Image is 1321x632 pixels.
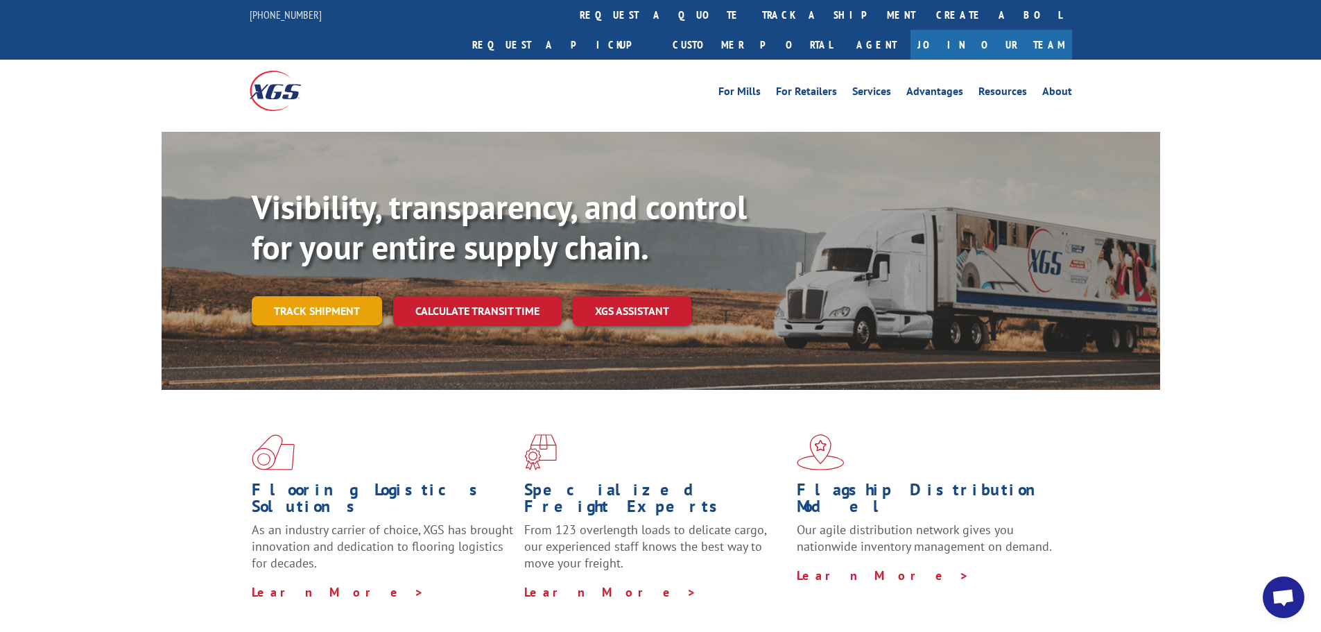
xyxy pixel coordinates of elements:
[843,30,910,60] a: Agent
[906,86,963,101] a: Advantages
[393,296,562,326] a: Calculate transit time
[252,481,514,522] h1: Flooring Logistics Solutions
[1263,577,1304,618] div: Open chat
[252,584,424,600] a: Learn More >
[524,434,557,470] img: xgs-icon-focused-on-flooring-red
[252,522,513,571] span: As an industry carrier of choice, XGS has brought innovation and dedication to flooring logistics...
[718,86,761,101] a: For Mills
[252,434,295,470] img: xgs-icon-total-supply-chain-intelligence-red
[524,522,786,583] p: From 123 overlength loads to delicate cargo, our experienced staff knows the best way to move you...
[797,567,969,583] a: Learn More >
[662,30,843,60] a: Customer Portal
[776,86,837,101] a: For Retailers
[524,584,697,600] a: Learn More >
[910,30,1072,60] a: Join Our Team
[524,481,786,522] h1: Specialized Freight Experts
[252,296,382,325] a: Track shipment
[797,522,1052,554] span: Our agile distribution network gives you nationwide inventory management on demand.
[573,296,691,326] a: XGS ASSISTANT
[978,86,1027,101] a: Resources
[250,8,322,22] a: [PHONE_NUMBER]
[1042,86,1072,101] a: About
[462,30,662,60] a: Request a pickup
[797,434,845,470] img: xgs-icon-flagship-distribution-model-red
[797,481,1059,522] h1: Flagship Distribution Model
[252,185,747,268] b: Visibility, transparency, and control for your entire supply chain.
[852,86,891,101] a: Services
